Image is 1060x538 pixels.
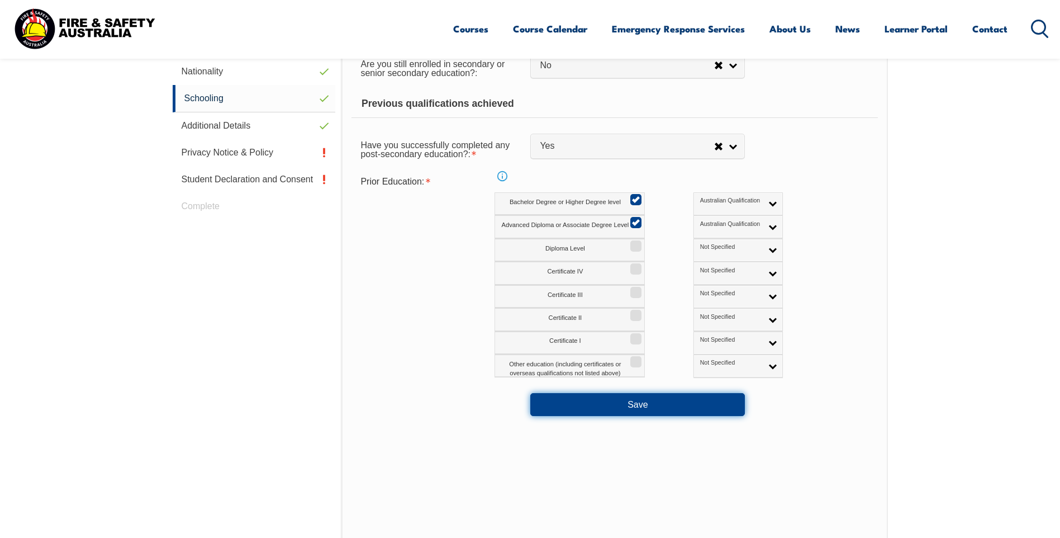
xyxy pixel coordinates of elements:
[453,14,488,44] a: Courses
[700,220,762,228] span: Australian Qualification
[495,192,645,215] label: Bachelor Degree or Higher Degree level
[173,58,336,85] a: Nationality
[700,290,762,298] span: Not Specified
[495,308,645,331] label: Certificate II
[495,355,645,377] label: Other education (including certificates or overseas qualifications not listed above)
[700,313,762,321] span: Not Specified
[700,359,762,367] span: Not Specified
[885,14,948,44] a: Learner Portal
[700,267,762,275] span: Not Specified
[173,85,336,112] a: Schooling
[351,90,877,118] div: Previous qualifications achieved
[700,197,762,205] span: Australian Qualification
[612,14,745,44] a: Emergency Response Services
[173,112,336,139] a: Additional Details
[530,393,745,416] button: Save
[351,171,530,192] div: Prior Education is required.
[835,14,860,44] a: News
[495,239,645,262] label: Diploma Level
[972,14,1007,44] a: Contact
[173,166,336,193] a: Student Declaration and Consent
[513,14,587,44] a: Course Calendar
[351,133,530,164] div: Have you successfully completed any post-secondary education? is required.
[495,262,645,285] label: Certificate IV
[495,285,645,308] label: Certificate III
[540,60,714,72] span: No
[495,332,645,355] label: Certificate I
[700,243,762,251] span: Not Specified
[360,59,505,78] span: Are you still enrolled in secondary or senior secondary education?:
[173,139,336,166] a: Privacy Notice & Policy
[360,140,510,159] span: Have you successfully completed any post-secondary education?:
[540,140,714,152] span: Yes
[769,14,811,44] a: About Us
[700,336,762,344] span: Not Specified
[495,215,645,238] label: Advanced Diploma or Associate Degree Level
[495,168,510,184] a: Info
